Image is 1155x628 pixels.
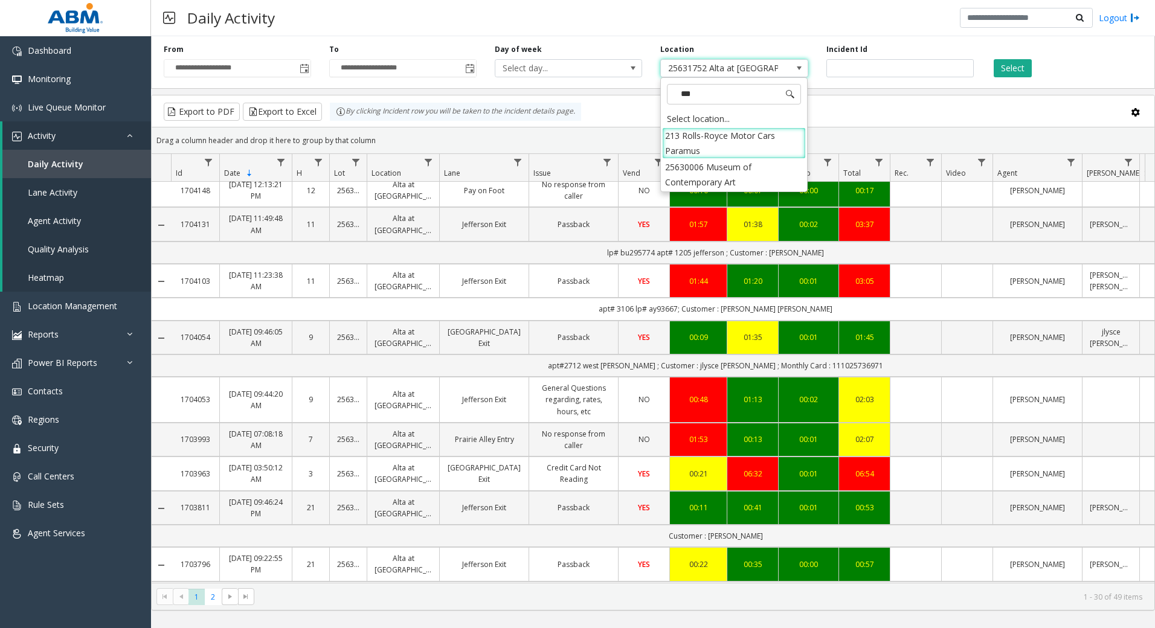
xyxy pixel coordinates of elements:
[178,332,212,343] a: 1704054
[152,154,1154,583] div: Data table
[447,394,521,405] a: Jefferson Exit
[639,394,650,405] span: NO
[626,275,662,287] a: YES
[375,428,432,451] a: Alta at [GEOGRAPHIC_DATA]
[337,468,359,479] a: 25631752
[227,553,285,575] a: [DATE] 09:22:55 PM
[152,333,171,343] a: Collapse Details
[152,277,171,286] a: Collapse Details
[12,501,22,510] img: 'icon'
[337,275,359,287] a: 25631752
[28,73,71,85] span: Monitoring
[1090,326,1132,349] a: jlysce [PERSON_NAME]
[243,103,322,121] button: Export to Excel
[626,559,662,570] a: YES
[238,588,254,605] span: Go to the last page
[164,44,184,55] label: From
[227,213,285,235] a: [DATE] 11:49:48 AM
[786,559,831,570] a: 00:00
[12,75,22,85] img: 'icon'
[735,502,771,513] a: 00:41
[895,168,909,178] span: Rec.
[1090,502,1132,513] a: [PERSON_NAME]
[300,219,322,230] a: 11
[638,332,650,342] span: YES
[227,269,285,292] a: [DATE] 11:23:38 AM
[639,434,650,444] span: NO
[638,276,650,286] span: YES
[786,219,831,230] a: 00:02
[662,159,806,190] li: 25630006 Museum of Contemporary Art
[786,468,831,479] a: 00:01
[164,103,240,121] button: Export to PDF
[661,60,778,77] span: 25631752 Alta at [GEOGRAPHIC_DATA]
[786,275,831,287] a: 00:01
[626,332,662,343] a: YES
[735,434,771,445] a: 00:13
[1000,394,1075,405] a: [PERSON_NAME]
[300,275,322,287] a: 11
[677,219,719,230] a: 01:57
[846,332,883,343] a: 01:45
[677,559,719,570] a: 00:22
[677,502,719,513] div: 00:11
[846,468,883,479] div: 06:54
[638,469,650,479] span: YES
[337,219,359,230] a: 25631752
[337,332,359,343] a: 25631752
[626,219,662,230] a: YES
[1090,269,1132,292] a: [PERSON_NAME] [PERSON_NAME]
[536,559,611,570] a: Passback
[735,275,771,287] div: 01:20
[1000,468,1075,479] a: [PERSON_NAME]
[152,220,171,230] a: Collapse Details
[12,302,22,312] img: 'icon'
[178,434,212,445] a: 1703993
[12,444,22,453] img: 'icon'
[677,394,719,405] div: 00:48
[297,60,310,77] span: Toggle popup
[677,468,719,479] div: 00:21
[997,168,1017,178] span: Agent
[227,326,285,349] a: [DATE] 09:46:05 AM
[241,592,251,601] span: Go to the last page
[662,111,806,127] div: Select location...
[28,300,117,312] span: Location Management
[846,275,883,287] a: 03:05
[2,178,151,207] a: Lane Activity
[337,559,359,570] a: 25631752
[536,332,611,343] a: Passback
[626,502,662,513] a: YES
[638,559,650,569] span: YES
[846,185,883,196] div: 00:17
[28,158,83,170] span: Daily Activity
[28,470,74,482] span: Call Centers
[152,130,1154,151] div: Drag a column header and drop it here to group by that column
[375,553,432,575] a: Alta at [GEOGRAPHIC_DATA]
[28,215,81,226] span: Agent Activity
[626,434,662,445] a: NO
[28,243,89,255] span: Quality Analysis
[786,434,831,445] a: 00:01
[1090,219,1132,230] a: [PERSON_NAME]
[12,472,22,482] img: 'icon'
[846,394,883,405] div: 02:03
[1090,559,1132,570] a: [PERSON_NAME]
[227,462,285,485] a: [DATE] 03:50:12 AM
[651,154,667,170] a: Vend Filter Menu
[846,559,883,570] a: 00:57
[28,187,77,198] span: Lane Activity
[201,154,217,170] a: Id Filter Menu
[152,560,171,570] a: Collapse Details
[846,434,883,445] a: 02:07
[375,179,432,202] a: Alta at [GEOGRAPHIC_DATA]
[188,589,205,605] span: Page 1
[447,219,521,230] a: Jefferson Exit
[1087,168,1142,178] span: [PERSON_NAME]
[178,275,212,287] a: 1704103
